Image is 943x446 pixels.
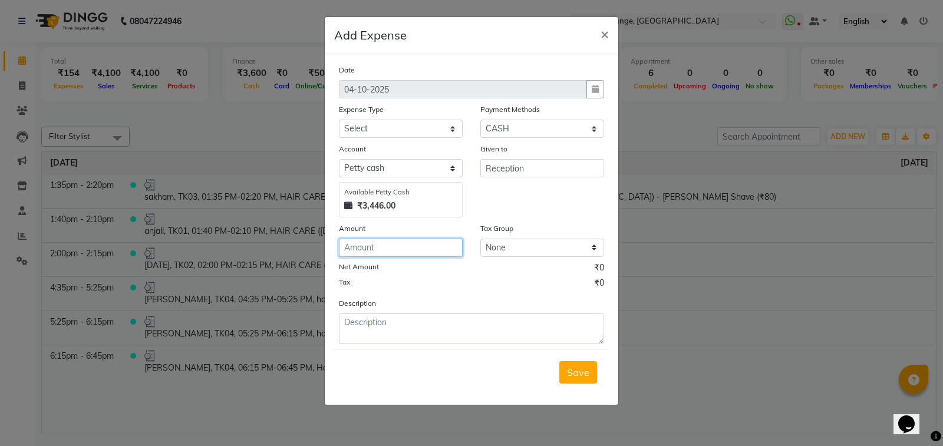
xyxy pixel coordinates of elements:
[480,159,604,177] input: Given to
[480,223,513,234] label: Tax Group
[339,144,366,154] label: Account
[344,187,457,197] div: Available Petty Cash
[480,144,507,154] label: Given to
[339,104,384,115] label: Expense Type
[480,104,540,115] label: Payment Methods
[339,277,350,288] label: Tax
[339,65,355,75] label: Date
[601,25,609,42] span: ×
[594,262,604,277] span: ₹0
[567,366,589,378] span: Save
[334,27,407,44] h5: Add Expense
[559,361,597,384] button: Save
[893,399,931,434] iframe: chat widget
[594,277,604,292] span: ₹0
[357,200,395,212] strong: ₹3,446.00
[339,223,365,234] label: Amount
[339,298,376,309] label: Description
[591,17,618,50] button: Close
[339,239,463,257] input: Amount
[339,262,379,272] label: Net Amount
